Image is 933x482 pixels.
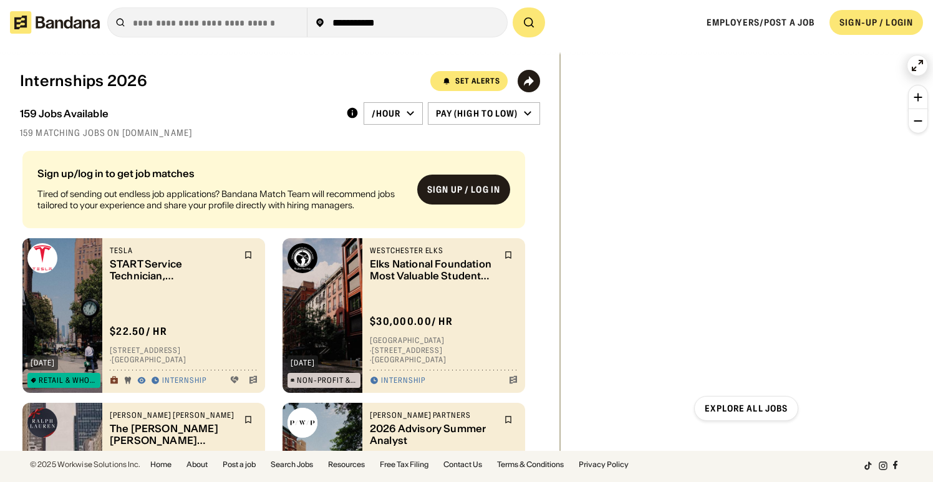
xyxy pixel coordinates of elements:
a: Employers/Post a job [707,17,815,28]
div: The [PERSON_NAME] [PERSON_NAME] Corporate Foundation Scholarship [110,423,236,446]
div: START Service Technician, [GEOGRAPHIC_DATA] (Summer 2025) [110,258,236,282]
div: [PERSON_NAME] [PERSON_NAME] [110,410,236,420]
div: /hour [372,108,401,119]
div: [PERSON_NAME] Partners [370,410,496,420]
div: Sign up/log in to get job matches [37,168,407,178]
img: Ralph Lauren logo [27,408,57,438]
div: [DATE] [291,359,315,367]
a: Privacy Policy [579,461,629,468]
div: Westchester Elks [370,246,496,256]
a: Home [150,461,172,468]
div: 159 matching jobs on [DOMAIN_NAME] [20,127,540,138]
div: Internship [381,376,425,386]
a: Terms & Conditions [497,461,564,468]
div: Set Alerts [455,77,500,85]
div: $ 30,000.00 / hr [370,316,453,329]
div: Internships 2026 [20,72,147,90]
div: $ 22.50 / hr [110,325,167,338]
div: [GEOGRAPHIC_DATA] · [STREET_ADDRESS] · [GEOGRAPHIC_DATA] [370,336,518,365]
a: Search Jobs [271,461,313,468]
div: 159 Jobs Available [20,108,109,120]
div: Tired of sending out endless job applications? Bandana Match Team will recommend jobs tailored to... [37,188,407,211]
img: Westchester Elks logo [288,243,317,273]
div: Retail & Wholesale [39,377,97,384]
div: SIGN-UP / LOGIN [839,17,913,28]
img: Tesla logo [27,243,57,273]
div: 2026 Advisory Summer Analyst [370,423,496,446]
img: Bandana logotype [10,11,100,34]
div: grid [20,146,540,451]
img: Perella Weinberg Partners logo [288,408,317,438]
div: Explore all jobs [705,404,788,413]
div: Tesla [110,246,236,256]
div: [STREET_ADDRESS] · [GEOGRAPHIC_DATA] [110,345,258,365]
div: Sign up / Log in [427,184,500,195]
a: Contact Us [443,461,482,468]
div: Elks National Foundation Most Valuable Student Scholarship [370,258,496,282]
a: Post a job [223,461,256,468]
div: Internship [162,376,206,386]
div: Non-Profit & Public Service [297,377,357,384]
a: About [186,461,208,468]
a: Free Tax Filing [380,461,428,468]
div: Pay (High to Low) [436,108,518,119]
a: Resources [328,461,365,468]
div: [DATE] [31,359,55,367]
div: © 2025 Workwise Solutions Inc. [30,461,140,468]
